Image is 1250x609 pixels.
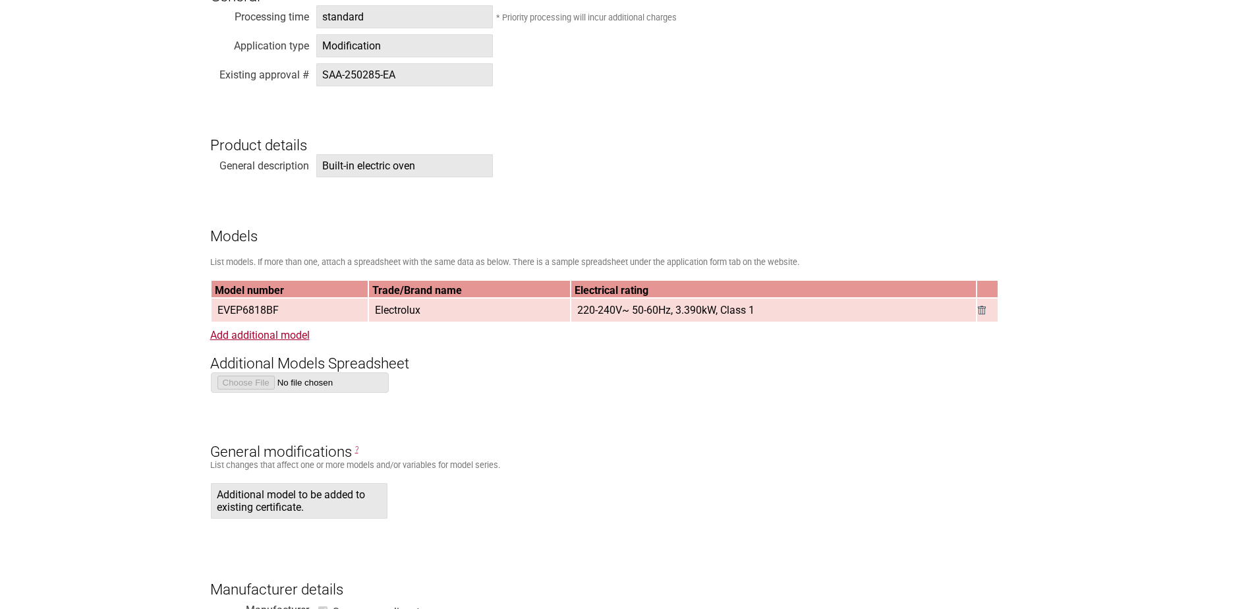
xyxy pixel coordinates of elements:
[210,114,1040,154] h3: Product details
[355,445,358,454] span: General Modifications are changes that affect one or more models. E.g. Alternative brand names or...
[212,281,368,297] th: Model number
[210,460,500,470] small: List changes that affect one or more models and/or variables for model series.
[212,299,284,321] span: EVEP6818BF
[210,333,1040,372] h3: Additional Models Spreadsheet
[370,299,426,321] span: Electrolux
[316,63,493,86] span: SAA-250285-EA
[210,156,309,169] div: General description
[211,483,387,519] span: Additional model to be added to existing certificate.
[571,281,977,297] th: Electrical rating
[316,5,493,28] span: standard
[210,65,309,78] div: Existing approval #
[210,257,799,267] small: List models. If more than one, attach a spreadsheet with the same data as below. There is a sampl...
[210,7,309,20] div: Processing time
[572,299,760,321] span: 220-240V~ 50-60Hz, 3.390kW, Class 1
[210,559,1040,598] h3: Manufacturer details
[369,281,569,297] th: Trade/Brand name
[978,306,986,314] img: Remove
[316,154,493,177] span: Built-in electric oven
[316,34,493,57] span: Modification
[210,420,1040,460] h3: General modifications
[210,329,310,341] a: Add additional model
[210,205,1040,245] h3: Models
[496,13,677,22] small: * Priority processing will incur additional charges
[210,36,309,49] div: Application type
